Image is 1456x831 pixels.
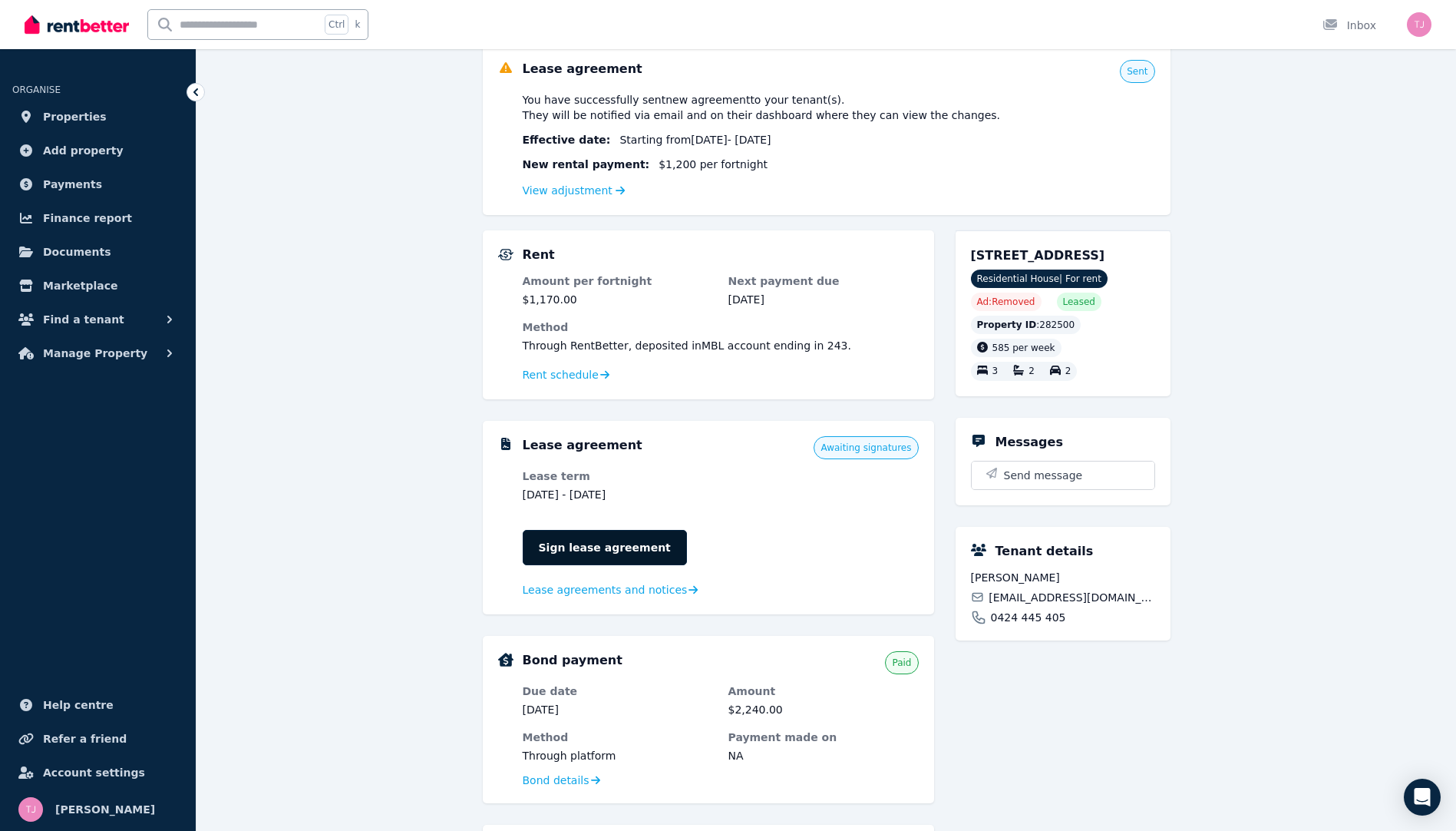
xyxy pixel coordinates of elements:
[977,296,1035,308] span: Ad: Removed
[523,339,851,352] span: Through RentBetter , deposited in MBL account ending in 243 .
[355,18,360,31] span: k
[523,468,713,484] dt: Lease term
[971,248,1105,263] span: [STREET_ADDRESS]
[892,657,911,669] span: Paid
[498,653,513,667] img: Bond Details
[523,184,626,197] a: View adjustment
[523,367,610,382] a: Rent schedule
[12,84,61,95] span: ORGANISE
[1065,366,1071,377] span: 2
[972,462,1154,489] button: Send message
[523,319,919,335] dt: Method
[523,436,642,455] h5: Lease agreement
[523,530,687,565] a: Sign lease agreement
[619,132,771,147] span: Starting from [DATE] - [DATE]
[523,487,713,502] dd: [DATE] - [DATE]
[523,273,713,289] dt: Amount per fortnight
[55,800,155,819] span: [PERSON_NAME]
[1322,18,1376,33] div: Inbox
[12,135,183,166] a: Add property
[523,651,622,670] h5: Bond payment
[1028,366,1035,377] span: 2
[523,246,555,264] h5: Rent
[1063,296,1095,308] span: Leased
[659,157,768,172] span: $1,200 per fortnight
[523,157,650,172] span: New rental payment:
[498,249,513,260] img: Rental Payments
[728,730,919,745] dt: Payment made on
[523,292,713,307] dd: $1,170.00
[43,344,147,363] span: Manage Property
[523,702,713,717] dd: [DATE]
[991,610,1066,625] span: 0424 445 405
[12,270,183,301] a: Marketplace
[523,582,698,598] a: Lease agreements and notices
[523,367,599,382] span: Rent schedule
[992,366,999,377] span: 3
[43,175,102,194] span: Payments
[995,433,1063,452] h5: Messages
[12,169,183,200] a: Payments
[1004,468,1083,483] span: Send message
[523,730,713,745] dt: Method
[728,684,919,699] dt: Amount
[12,237,183,267] a: Documents
[995,542,1094,561] h5: Tenant details
[12,203,183,233] a: Finance report
[523,748,713,763] dd: Through platform
[43,276,117,295] span: Marketplace
[43,141,124,160] span: Add property
[523,132,611,147] span: Effective date :
[523,684,713,699] dt: Due date
[12,690,183,720] a: Help centre
[977,319,1037,331] span: Property ID
[1404,779,1441,816] div: Open Intercom Messenger
[325,15,348,35] span: Ctrl
[43,763,145,782] span: Account settings
[523,60,642,78] h5: Lease agreement
[43,243,111,261] span: Documents
[25,13,129,36] img: RentBetter
[12,723,183,754] a: Refer a friend
[12,101,183,132] a: Properties
[18,797,43,822] img: Tim Jackson
[523,773,589,788] span: Bond details
[992,343,1055,353] span: 585 per week
[820,442,911,454] span: Awaiting signatures
[971,270,1108,288] span: Residential House | For rent
[989,590,1154,605] span: [EMAIL_ADDRESS][DOMAIN_NAME]
[971,316,1081,334] div: : 282500
[523,582,688,598] span: Lease agreements and notices
[523,773,600,788] a: Bond details
[728,292,919,307] dd: [DATE]
[43,696,114,714] span: Help centre
[12,338,183,369] button: Manage Property
[12,304,183,335] button: Find a tenant
[523,92,1001,123] span: You have successfully sent new agreement to your tenant(s) . They will be notified via email and ...
[12,757,183,788] a: Account settings
[43,209,132,227] span: Finance report
[1407,12,1431,37] img: Tim Jackson
[43,730,127,748] span: Refer a friend
[728,748,919,763] dd: NA
[728,273,919,289] dt: Next payment due
[728,702,919,717] dd: $2,240.00
[43,108,107,126] span: Properties
[1127,65,1147,78] span: Sent
[43,310,124,329] span: Find a tenant
[971,570,1155,585] span: [PERSON_NAME]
